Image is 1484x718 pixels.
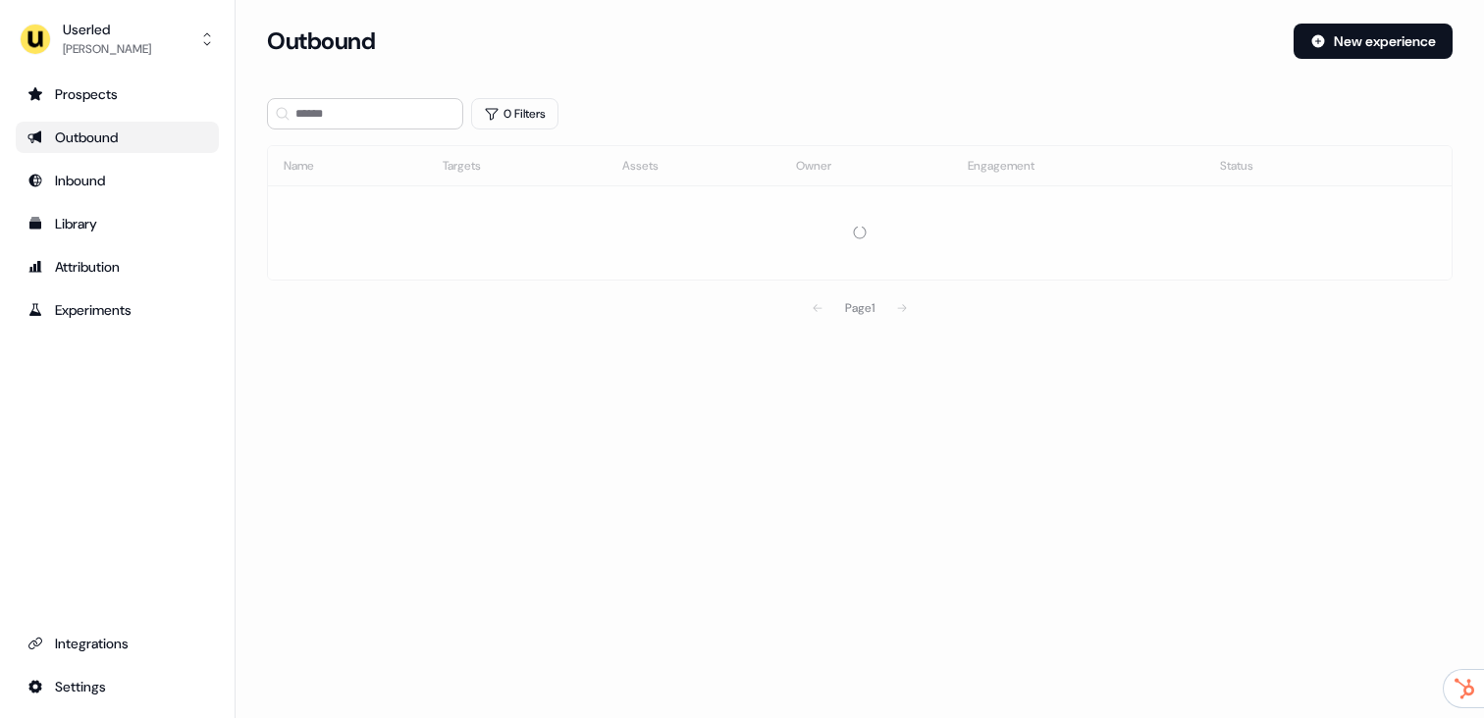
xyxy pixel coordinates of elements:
[27,634,207,653] div: Integrations
[16,294,219,326] a: Go to experiments
[471,98,558,129] button: 0 Filters
[16,628,219,659] a: Go to integrations
[27,300,207,320] div: Experiments
[16,122,219,153] a: Go to outbound experience
[1294,24,1453,59] button: New experience
[16,165,219,196] a: Go to Inbound
[16,16,219,63] button: Userled[PERSON_NAME]
[16,78,219,110] a: Go to prospects
[27,214,207,233] div: Library
[27,128,207,147] div: Outbound
[267,26,375,56] h3: Outbound
[16,208,219,239] a: Go to templates
[27,171,207,190] div: Inbound
[63,39,151,59] div: [PERSON_NAME]
[16,671,219,702] a: Go to integrations
[27,84,207,104] div: Prospects
[27,677,207,696] div: Settings
[16,251,219,282] a: Go to attribution
[27,257,207,277] div: Attribution
[63,20,151,39] div: Userled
